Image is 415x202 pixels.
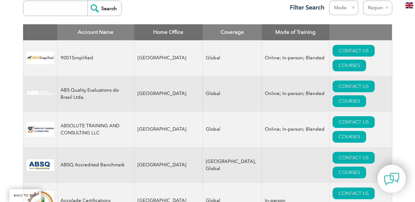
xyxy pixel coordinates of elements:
[333,152,375,164] a: CONTACT US
[262,112,329,147] td: Online; In-person; Blended
[57,24,134,40] th: Account Name: activate to sort column descending
[203,76,262,112] td: Global
[57,112,134,147] td: ABSOLUTE TRAINING AND CONSULTING LLC
[26,90,54,97] img: c92924ac-d9bc-ea11-a814-000d3a79823d-logo.jpg
[333,116,375,128] a: CONTACT US
[26,52,54,64] img: 37c9c059-616f-eb11-a812-002248153038-logo.png
[26,159,54,171] img: cc24547b-a6e0-e911-a812-000d3a795b83-logo.png
[87,1,121,16] input: Search
[333,45,375,57] a: CONTACT US
[9,189,41,202] a: BACK TO TOP
[329,24,392,40] th: : activate to sort column ascending
[203,147,262,183] td: [GEOGRAPHIC_DATA], Global
[26,122,54,137] img: 16e092f6-eadd-ed11-a7c6-00224814fd52-logo.png
[203,112,262,147] td: Global
[333,81,375,92] a: CONTACT US
[134,40,203,76] td: [GEOGRAPHIC_DATA]
[286,4,325,11] h3: Filter Search
[57,76,134,112] td: ABS Quality Evaluations do Brasil Ltda.
[262,24,329,40] th: Mode of Training: activate to sort column ascending
[384,171,399,187] img: contact-chat.png
[134,147,203,183] td: [GEOGRAPHIC_DATA]
[134,112,203,147] td: [GEOGRAPHIC_DATA]
[333,188,375,199] a: CONTACT US
[203,24,262,40] th: Coverage: activate to sort column ascending
[333,95,366,107] a: COURSES
[262,40,329,76] td: Online; In-person; Blended
[57,147,134,183] td: ABSQ Accredited Benchmark
[333,60,366,71] a: COURSES
[57,40,134,76] td: 9001Simplified
[333,167,366,178] a: COURSES
[405,2,413,8] img: en
[333,131,366,143] a: COURSES
[134,76,203,112] td: [GEOGRAPHIC_DATA]
[134,24,203,40] th: Home Office: activate to sort column ascending
[203,40,262,76] td: Global
[262,76,329,112] td: Online; In-person; Blended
